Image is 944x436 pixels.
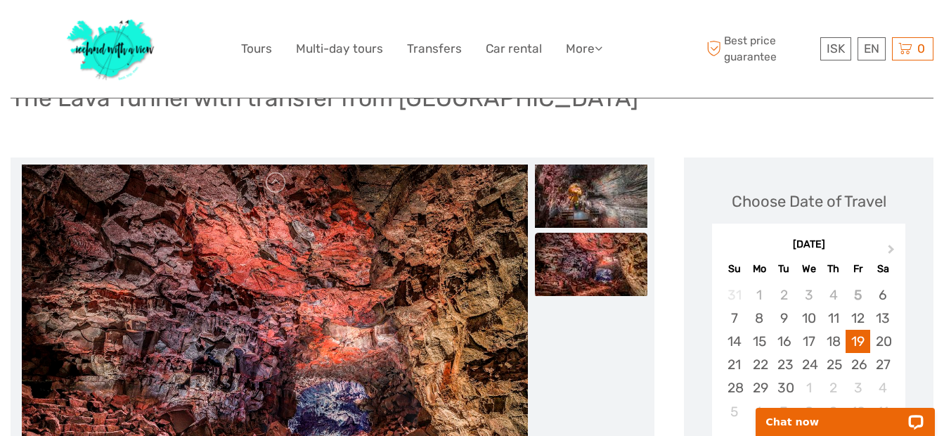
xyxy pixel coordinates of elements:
div: Choose Thursday, September 25th, 2025 [821,353,846,376]
div: Th [821,259,846,278]
div: Fr [846,259,870,278]
div: Choose Wednesday, September 10th, 2025 [796,307,821,330]
div: Choose Sunday, September 21st, 2025 [722,353,746,376]
div: Mo [747,259,772,278]
a: More [566,39,602,59]
div: Not available Monday, September 1st, 2025 [747,283,772,307]
div: Choose Monday, September 15th, 2025 [747,330,772,353]
div: Choose Tuesday, September 9th, 2025 [772,307,796,330]
div: Choose Monday, September 8th, 2025 [747,307,772,330]
img: d3ce50650aa043b3b4c2eb14622f79db_slider_thumbnail.jpg [535,233,647,296]
span: Best price guarantee [703,33,817,64]
a: Tours [241,39,272,59]
a: Transfers [407,39,462,59]
div: We [796,259,821,278]
div: Not available Thursday, September 4th, 2025 [821,283,846,307]
div: Choose Wednesday, October 1st, 2025 [796,376,821,399]
img: b25d00636b7242728e8202b364ca0ca1_slider_thumbnail.jpg [535,165,647,228]
div: Choose Wednesday, September 24th, 2025 [796,353,821,376]
div: EN [858,37,886,60]
div: Choose Date of Travel [732,191,886,212]
div: Choose Monday, September 22nd, 2025 [747,353,772,376]
div: Choose Thursday, September 18th, 2025 [821,330,846,353]
div: Choose Thursday, September 11th, 2025 [821,307,846,330]
div: Choose Wednesday, September 17th, 2025 [796,330,821,353]
div: Choose Sunday, September 28th, 2025 [722,376,746,399]
div: Choose Friday, September 26th, 2025 [846,353,870,376]
div: month 2025-09 [716,283,900,423]
img: 1077-ca632067-b948-436b-9c7a-efe9894e108b_logo_big.jpg [60,11,162,87]
span: 0 [915,41,927,56]
div: Not available Sunday, August 31st, 2025 [722,283,746,307]
div: Choose Saturday, September 6th, 2025 [870,283,895,307]
div: Choose Friday, September 12th, 2025 [846,307,870,330]
button: Next Month [881,241,904,264]
iframe: LiveChat chat widget [746,392,944,436]
div: Choose Friday, September 19th, 2025 [846,330,870,353]
a: Multi-day tours [296,39,383,59]
div: Choose Saturday, September 20th, 2025 [870,330,895,353]
div: Choose Saturday, September 13th, 2025 [870,307,895,330]
div: Su [722,259,746,278]
a: Car rental [486,39,542,59]
div: Choose Thursday, October 2nd, 2025 [821,376,846,399]
div: Choose Tuesday, September 30th, 2025 [772,376,796,399]
div: Not available Friday, September 5th, 2025 [846,283,870,307]
div: Not available Wednesday, September 3rd, 2025 [796,283,821,307]
div: Choose Tuesday, September 16th, 2025 [772,330,796,353]
div: Choose Sunday, September 7th, 2025 [722,307,746,330]
div: Choose Sunday, September 14th, 2025 [722,330,746,353]
div: Sa [870,259,895,278]
div: Choose Saturday, September 27th, 2025 [870,353,895,376]
div: [DATE] [712,238,905,252]
div: Choose Sunday, October 5th, 2025 [722,400,746,423]
div: Choose Friday, October 3rd, 2025 [846,376,870,399]
div: Not available Tuesday, September 2nd, 2025 [772,283,796,307]
div: Choose Saturday, October 4th, 2025 [870,376,895,399]
div: Choose Tuesday, September 23rd, 2025 [772,353,796,376]
span: ISK [827,41,845,56]
div: Tu [772,259,796,278]
div: Choose Monday, September 29th, 2025 [747,376,772,399]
